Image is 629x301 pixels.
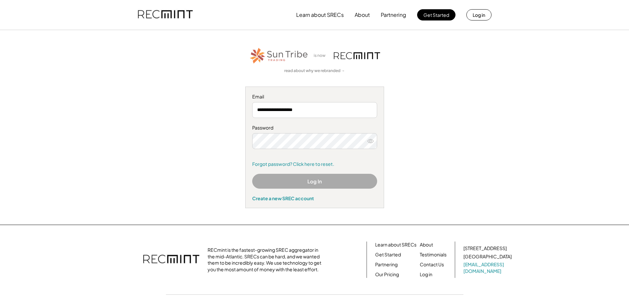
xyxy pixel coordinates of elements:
[143,248,199,271] img: recmint-logotype%403x.png
[463,261,513,274] a: [EMAIL_ADDRESS][DOMAIN_NAME]
[381,8,406,21] button: Partnering
[252,94,377,100] div: Email
[284,68,345,74] a: read about why we rebranded →
[375,271,399,278] a: Our Pricing
[420,261,444,268] a: Contact Us
[312,53,331,58] div: is now
[417,9,455,20] button: Get Started
[252,161,377,168] a: Forgot password? Click here to reset.
[375,261,398,268] a: Partnering
[252,174,377,189] button: Log In
[355,8,370,21] button: About
[138,4,193,26] img: recmint-logotype%403x.png
[249,47,309,65] img: STT_Horizontal_Logo%2B-%2BColor.png
[463,245,507,252] div: [STREET_ADDRESS]
[334,52,380,59] img: recmint-logotype%403x.png
[420,271,432,278] a: Log in
[420,251,447,258] a: Testimonials
[208,247,325,273] div: RECmint is the fastest-growing SREC aggregator in the mid-Atlantic. SRECs can be hard, and we wan...
[375,251,401,258] a: Get Started
[252,195,377,201] div: Create a new SREC account
[252,125,377,131] div: Password
[466,9,491,20] button: Log in
[463,253,512,260] div: [GEOGRAPHIC_DATA]
[296,8,344,21] button: Learn about SRECs
[420,242,433,248] a: About
[375,242,416,248] a: Learn about SRECs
